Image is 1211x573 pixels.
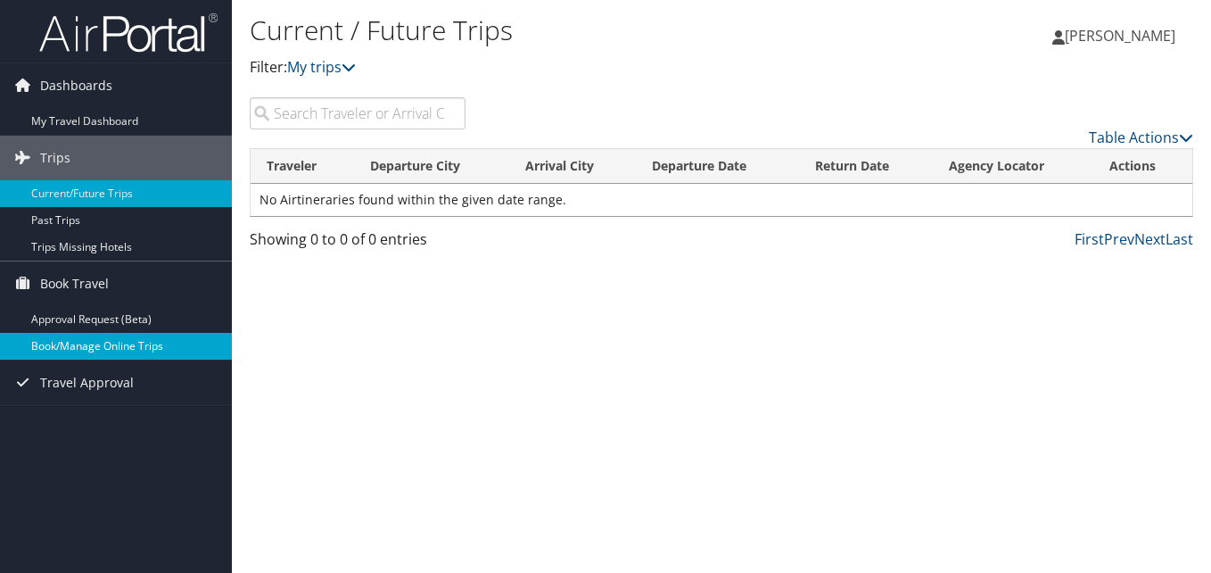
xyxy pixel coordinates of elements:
[933,149,1094,184] th: Agency Locator: activate to sort column ascending
[39,12,218,54] img: airportal-logo.png
[1134,229,1166,249] a: Next
[799,149,932,184] th: Return Date: activate to sort column ascending
[1093,149,1192,184] th: Actions
[509,149,636,184] th: Arrival City: activate to sort column ascending
[250,56,878,79] p: Filter:
[40,63,112,108] span: Dashboards
[1166,229,1193,249] a: Last
[250,97,465,129] input: Search Traveler or Arrival City
[250,228,465,259] div: Showing 0 to 0 of 0 entries
[250,12,878,49] h1: Current / Future Trips
[40,136,70,180] span: Trips
[636,149,799,184] th: Departure Date: activate to sort column descending
[251,184,1192,216] td: No Airtineraries found within the given date range.
[251,149,354,184] th: Traveler: activate to sort column ascending
[354,149,510,184] th: Departure City: activate to sort column ascending
[1065,26,1175,46] span: [PERSON_NAME]
[1075,229,1104,249] a: First
[1089,128,1193,147] a: Table Actions
[287,57,356,77] a: My trips
[40,361,134,405] span: Travel Approval
[1052,9,1193,62] a: [PERSON_NAME]
[40,262,109,306] span: Book Travel
[1104,229,1134,249] a: Prev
